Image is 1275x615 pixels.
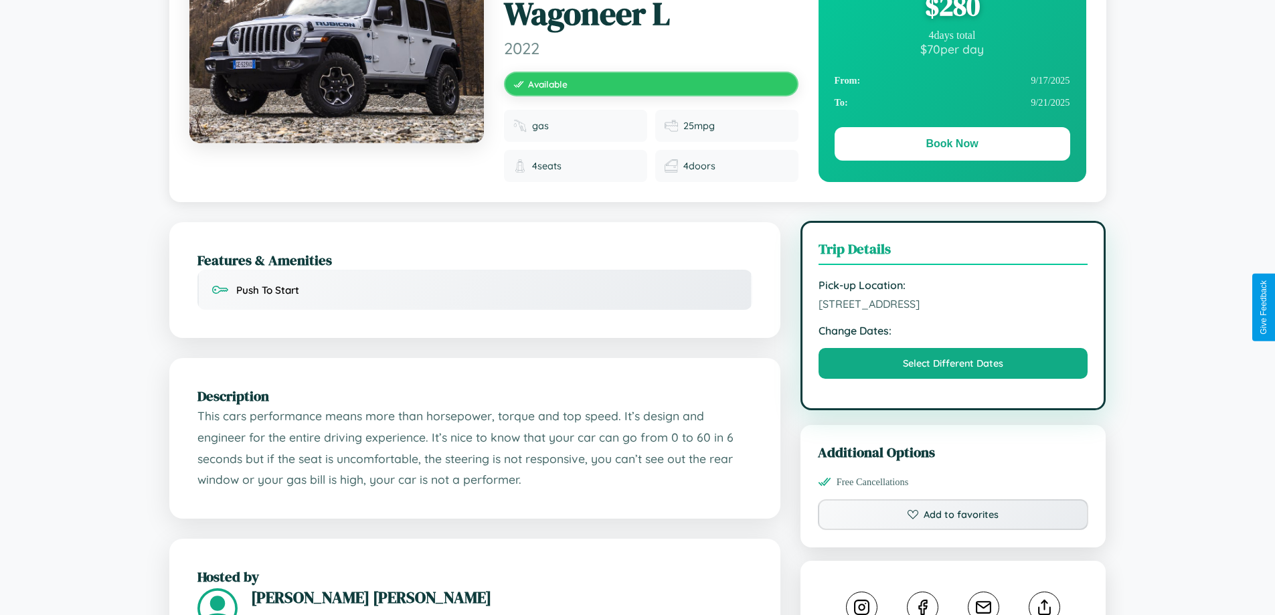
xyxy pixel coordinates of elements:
[197,406,752,491] p: This cars performance means more than horsepower, torque and top speed. It’s design and engineer ...
[197,386,752,406] h2: Description
[819,348,1088,379] button: Select Different Dates
[835,70,1070,92] div: 9 / 17 / 2025
[504,38,798,58] span: 2022
[236,284,299,296] span: Push To Start
[819,278,1088,292] strong: Pick-up Location:
[665,119,678,133] img: Fuel efficiency
[835,92,1070,114] div: 9 / 21 / 2025
[819,324,1088,337] strong: Change Dates:
[819,239,1088,265] h3: Trip Details
[532,120,549,132] span: gas
[1259,280,1268,335] div: Give Feedback
[818,499,1089,530] button: Add to favorites
[683,160,715,172] span: 4 doors
[835,75,861,86] strong: From:
[251,586,752,608] h3: [PERSON_NAME] [PERSON_NAME]
[513,119,527,133] img: Fuel type
[683,120,715,132] span: 25 mpg
[197,250,752,270] h2: Features & Amenities
[528,78,568,90] span: Available
[513,159,527,173] img: Seats
[819,297,1088,311] span: [STREET_ADDRESS]
[837,476,909,488] span: Free Cancellations
[197,567,752,586] h2: Hosted by
[818,442,1089,462] h3: Additional Options
[665,159,678,173] img: Doors
[835,127,1070,161] button: Book Now
[532,160,562,172] span: 4 seats
[835,41,1070,56] div: $ 70 per day
[835,97,848,108] strong: To:
[835,29,1070,41] div: 4 days total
